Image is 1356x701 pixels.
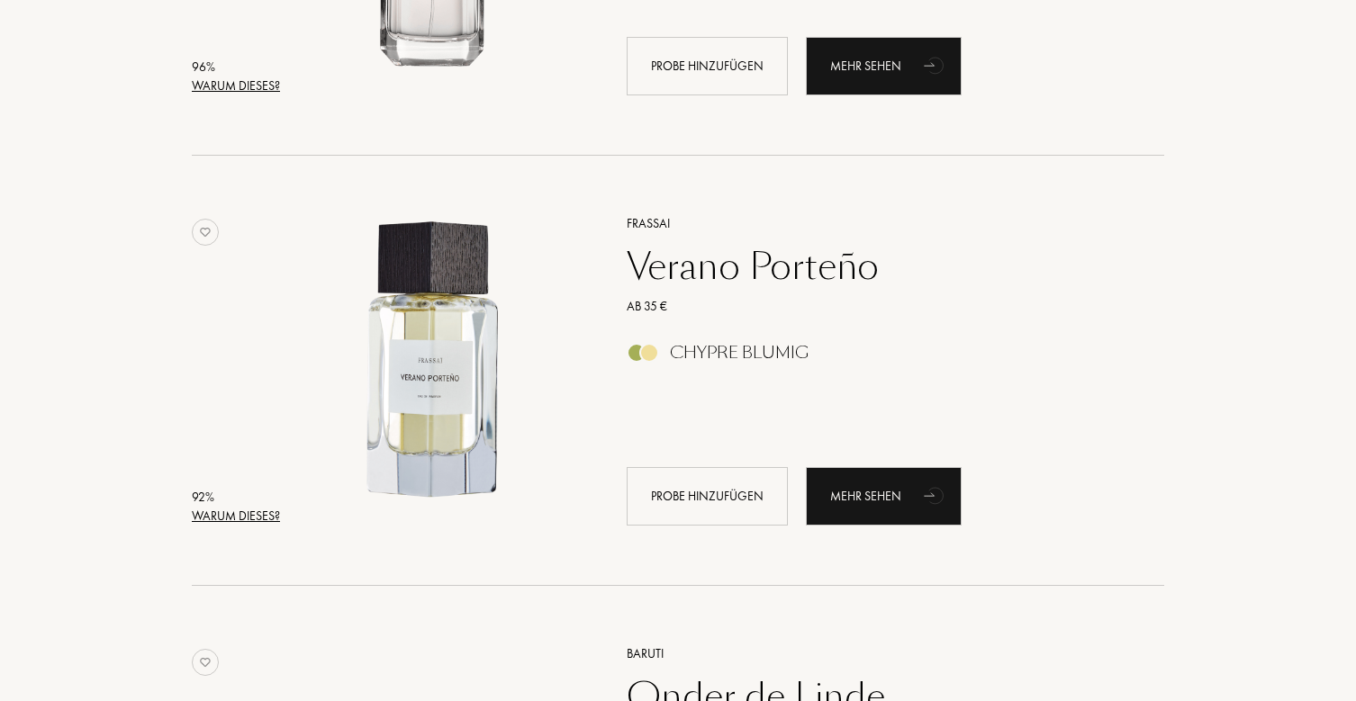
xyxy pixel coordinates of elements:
[806,467,962,526] a: Mehr sehenanimation
[285,211,584,511] img: Verano Porteño Frassai
[192,649,219,676] img: no_like_p.png
[918,477,954,513] div: animation
[192,58,280,76] div: 96 %
[918,47,954,83] div: animation
[806,37,962,95] a: Mehr sehenanimation
[613,348,1138,367] a: Chypre Blumig
[670,343,809,363] div: Chypre Blumig
[613,644,1138,663] a: Baruti
[192,507,280,526] div: Warum dieses?
[192,219,219,246] img: no_like_p.png
[613,245,1138,288] a: Verano Porteño
[627,37,788,95] div: Probe hinzufügen
[613,214,1138,233] a: Frassai
[806,467,962,526] div: Mehr sehen
[627,467,788,526] div: Probe hinzufügen
[285,192,600,545] a: Verano Porteño Frassai
[613,297,1138,316] a: Ab 35 €
[806,37,962,95] div: Mehr sehen
[192,76,280,95] div: Warum dieses?
[192,488,280,507] div: 92 %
